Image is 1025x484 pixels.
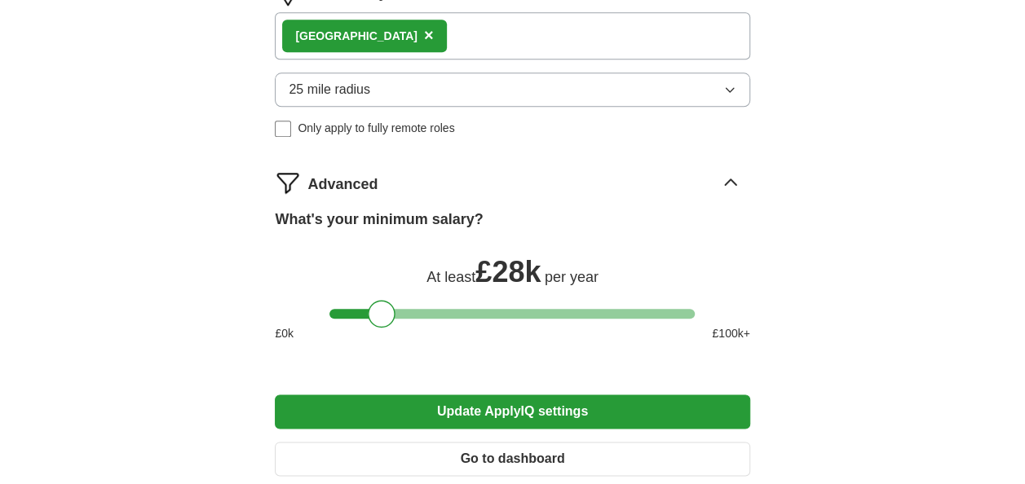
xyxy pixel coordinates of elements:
[712,325,749,342] span: £ 100 k+
[424,24,434,48] button: ×
[295,28,418,45] div: [GEOGRAPHIC_DATA]
[275,394,749,429] button: Update ApplyIQ settings
[275,325,294,342] span: £ 0 k
[275,442,749,476] button: Go to dashboard
[298,120,454,137] span: Only apply to fully remote roles
[426,269,475,285] span: At least
[289,80,370,99] span: 25 mile radius
[307,174,378,196] span: Advanced
[275,209,483,231] label: What's your minimum salary?
[545,269,599,285] span: per year
[475,255,541,288] span: £ 28k
[275,169,301,196] img: filter
[275,121,291,137] input: Only apply to fully remote roles
[424,26,434,44] span: ×
[275,73,749,107] button: 25 mile radius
